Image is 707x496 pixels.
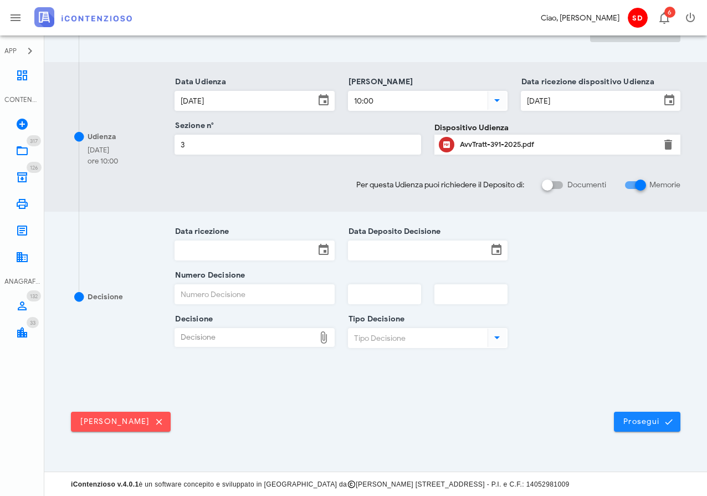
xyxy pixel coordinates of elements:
[541,12,619,24] div: Ciao, [PERSON_NAME]
[30,293,38,300] span: 132
[34,7,132,27] img: logo-text-2x.png
[27,317,39,328] span: Distintivo
[71,412,171,432] button: [PERSON_NAME]
[88,145,118,156] div: [DATE]
[614,412,680,432] button: Prosegui
[88,292,123,303] div: Decisione
[434,122,509,134] label: Dispositivo Udienza
[624,4,650,31] button: SD
[345,314,405,325] label: Tipo Decisione
[71,480,139,488] strong: iContenzioso v.4.0.1
[345,76,413,88] label: [PERSON_NAME]
[460,136,655,154] div: Clicca per aprire un'anteprima del file o scaricarlo
[4,277,40,287] div: ANAGRAFICA
[175,329,314,346] div: Decisione
[30,137,38,145] span: 317
[4,95,40,105] div: CONTENZIOSO
[172,314,213,325] label: Decisione
[30,164,38,171] span: 126
[80,417,162,427] span: [PERSON_NAME]
[27,290,41,301] span: Distintivo
[662,138,675,151] button: Elimina
[27,135,41,146] span: Distintivo
[518,76,654,88] label: Data ricezione dispositivo Udienza
[460,140,655,149] div: AvvTratt-391-2025.pdf
[349,329,485,347] input: Tipo Decisione
[88,131,116,142] div: Udienza
[30,319,35,326] span: 33
[27,162,42,173] span: Distintivo
[439,137,454,152] button: Clicca per aprire un'anteprima del file o scaricarlo
[567,180,606,191] label: Documenti
[175,285,334,304] input: Numero Decisione
[172,76,226,88] label: Data Udienza
[175,135,420,154] input: Sezione n°
[628,8,648,28] span: SD
[649,180,680,191] label: Memorie
[356,179,524,191] span: Per questa Udienza puoi richiedere il Deposito di:
[650,4,677,31] button: Distintivo
[664,7,675,18] span: Distintivo
[172,120,214,131] label: Sezione n°
[172,270,245,281] label: Numero Decisione
[88,156,118,167] div: ore 10:00
[623,417,672,427] span: Prosegui
[349,91,485,110] input: Ora Udienza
